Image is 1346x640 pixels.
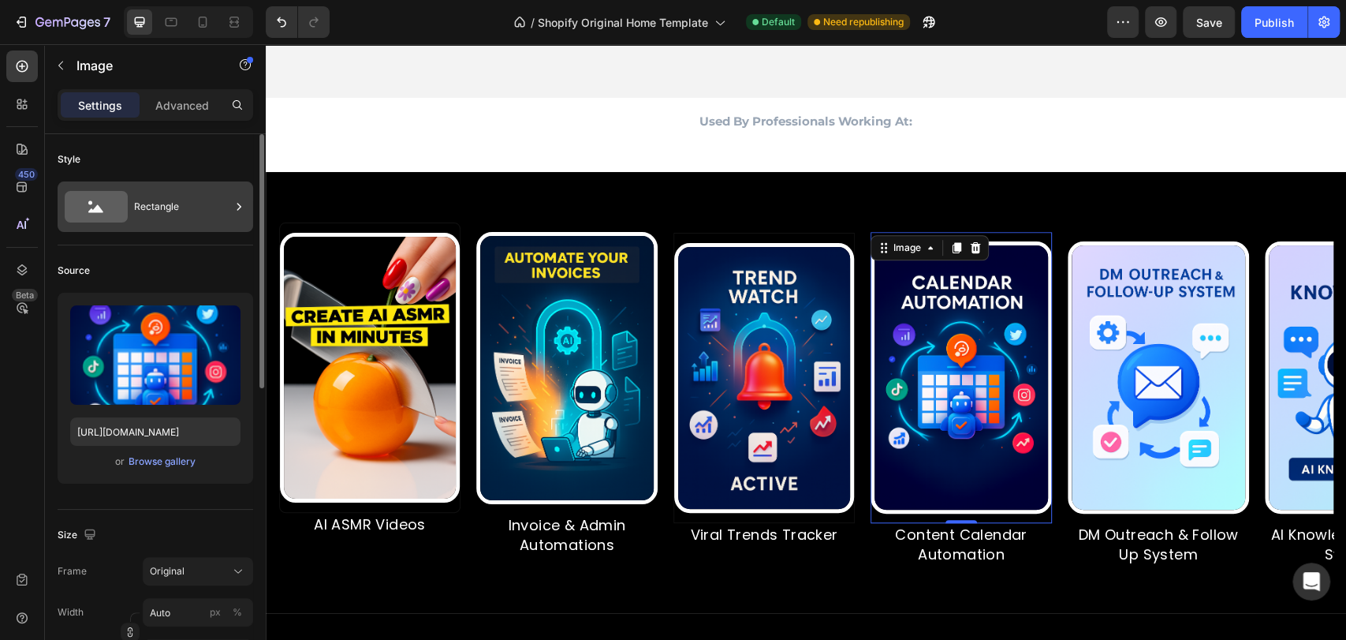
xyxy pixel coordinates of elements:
div: Beta [12,289,38,301]
span: Default [762,15,795,29]
span: or [115,452,125,471]
div: % [233,605,242,619]
button: Browse gallery [128,454,196,470]
input: px% [143,598,253,627]
img: [object Object] [996,197,1177,470]
button: Save [1183,6,1235,38]
div: px [210,605,221,619]
p: DM Outreach & Follow Up System [800,481,979,520]
span: Shopify Original Home Template [538,14,708,31]
button: px [228,603,247,622]
iframe: To enrich screen reader interactions, please activate Accessibility in Grammarly extension settings [266,44,1346,640]
div: Style [58,152,80,167]
img: preview-image [70,305,240,405]
div: Undo/Redo [266,6,330,38]
img: [object Object] [602,197,783,470]
div: Browse gallery [129,455,196,469]
p: Settings [78,97,122,114]
label: Frame [58,564,87,578]
label: Width [58,605,84,619]
p: AI ASMR Videos [12,470,190,490]
span: Original [150,564,185,578]
button: % [206,603,225,622]
span: Need republishing [823,15,904,29]
iframe: Intercom live chat [1292,563,1330,601]
p: Content Calendar Automation [603,481,781,520]
div: 450 [15,168,38,181]
div: Source [58,264,90,278]
img: [object Object] [11,189,191,458]
input: https://example.com/image.jpg [70,417,240,446]
button: Original [143,557,253,586]
img: [object Object] [207,188,389,460]
div: Publish [1255,14,1294,31]
p: 7 [103,13,110,32]
p: Advanced [155,97,209,114]
p: Viral Trends Tracker [406,481,584,500]
p: Invoice & Admin Automations [209,471,387,511]
div: Image [621,196,655,211]
p: AI Knowledge Bot (Q&A System) [997,481,1176,520]
span: / [531,14,535,31]
button: 7 [6,6,117,38]
div: Size [58,525,99,546]
span: Save [1196,16,1222,29]
p: Image [76,56,211,75]
div: Rectangle [134,189,230,225]
img: [object Object] [405,199,585,469]
img: [object Object] [799,197,980,470]
button: Publish [1241,6,1307,38]
strong: Used By Professionals Working At: [434,69,647,84]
